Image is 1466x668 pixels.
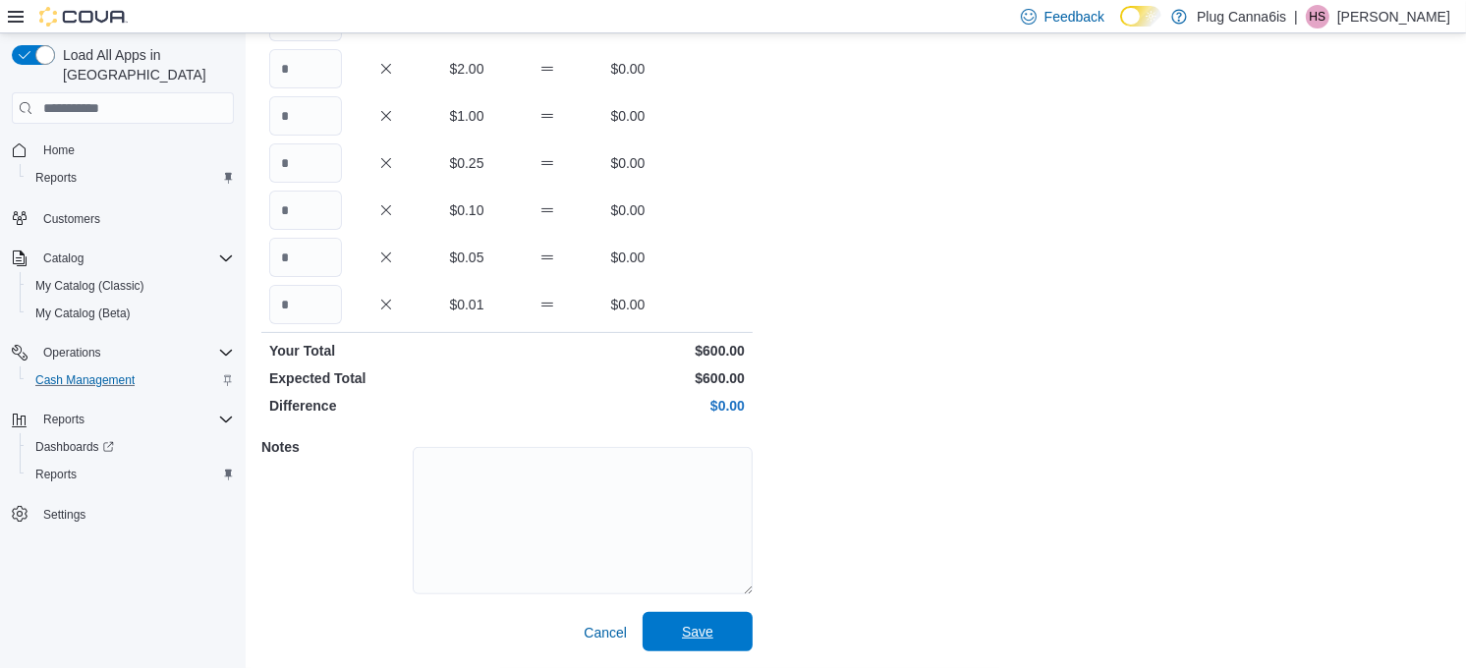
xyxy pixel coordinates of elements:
[35,467,77,482] span: Reports
[1310,5,1326,28] span: HS
[35,247,91,270] button: Catalog
[55,45,234,84] span: Load All Apps in [GEOGRAPHIC_DATA]
[584,623,627,642] span: Cancel
[43,250,84,266] span: Catalog
[35,278,144,294] span: My Catalog (Classic)
[43,507,85,523] span: Settings
[20,433,242,461] a: Dashboards
[35,503,93,527] a: Settings
[592,295,664,314] p: $0.00
[269,49,342,88] input: Quantity
[20,164,242,192] button: Reports
[28,435,234,459] span: Dashboards
[35,408,234,431] span: Reports
[28,368,142,392] a: Cash Management
[1294,5,1298,28] p: |
[20,461,242,488] button: Reports
[430,295,503,314] p: $0.01
[643,612,753,651] button: Save
[1306,5,1329,28] div: Hector Salinas
[1120,27,1121,28] span: Dark Mode
[4,339,242,366] button: Operations
[1044,7,1104,27] span: Feedback
[269,96,342,136] input: Quantity
[511,341,745,361] p: $600.00
[35,138,234,162] span: Home
[35,205,234,230] span: Customers
[43,345,101,361] span: Operations
[28,274,152,298] a: My Catalog (Classic)
[20,300,242,327] button: My Catalog (Beta)
[269,143,342,183] input: Quantity
[35,341,234,364] span: Operations
[430,153,503,173] p: $0.25
[28,302,234,325] span: My Catalog (Beta)
[35,139,83,162] a: Home
[592,200,664,220] p: $0.00
[35,207,108,231] a: Customers
[430,200,503,220] p: $0.10
[35,341,109,364] button: Operations
[576,613,635,652] button: Cancel
[592,153,664,173] p: $0.00
[39,7,128,27] img: Cova
[592,59,664,79] p: $0.00
[12,128,234,580] nav: Complex example
[1337,5,1450,28] p: [PERSON_NAME]
[4,406,242,433] button: Reports
[35,170,77,186] span: Reports
[269,238,342,277] input: Quantity
[269,396,503,416] p: Difference
[28,274,234,298] span: My Catalog (Classic)
[4,500,242,529] button: Settings
[43,142,75,158] span: Home
[4,203,242,232] button: Customers
[28,166,85,190] a: Reports
[269,191,342,230] input: Quantity
[43,412,85,427] span: Reports
[1120,6,1161,27] input: Dark Mode
[1197,5,1286,28] p: Plug Canna6is
[511,396,745,416] p: $0.00
[430,106,503,126] p: $1.00
[35,247,234,270] span: Catalog
[269,285,342,324] input: Quantity
[28,368,234,392] span: Cash Management
[430,59,503,79] p: $2.00
[35,439,114,455] span: Dashboards
[35,502,234,527] span: Settings
[269,341,503,361] p: Your Total
[43,211,100,227] span: Customers
[4,245,242,272] button: Catalog
[28,463,85,486] a: Reports
[261,427,409,467] h5: Notes
[682,622,713,641] span: Save
[511,368,745,388] p: $600.00
[35,372,135,388] span: Cash Management
[592,248,664,267] p: $0.00
[592,106,664,126] p: $0.00
[35,408,92,431] button: Reports
[35,306,131,321] span: My Catalog (Beta)
[28,166,234,190] span: Reports
[269,368,503,388] p: Expected Total
[20,272,242,300] button: My Catalog (Classic)
[28,302,139,325] a: My Catalog (Beta)
[20,366,242,394] button: Cash Management
[28,435,122,459] a: Dashboards
[430,248,503,267] p: $0.05
[4,136,242,164] button: Home
[28,463,234,486] span: Reports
